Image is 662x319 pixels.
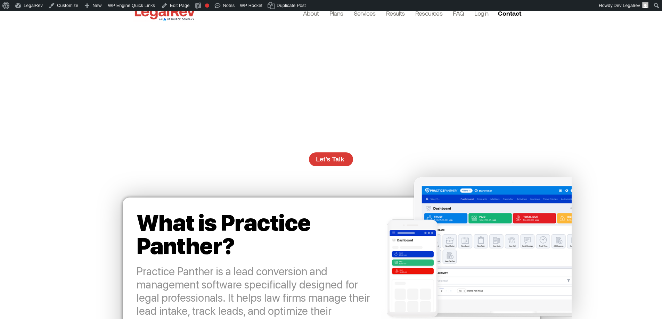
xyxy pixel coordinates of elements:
[415,8,443,18] a: Resources
[137,211,380,258] h2: What is Practice Panther?
[453,8,464,18] a: FAQ
[474,8,488,18] a: Login
[354,8,376,18] a: Services
[316,156,344,162] span: Let’s Talk
[495,8,526,19] a: Contact
[329,8,343,18] a: Plans
[205,3,209,8] div: Focus keyphrase not set
[303,8,319,18] a: About
[498,10,521,16] span: Contact
[309,152,353,166] a: Let’s Talk
[303,8,489,18] nav: Menu
[386,8,405,18] a: Results
[613,3,640,8] span: Dev Legalrev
